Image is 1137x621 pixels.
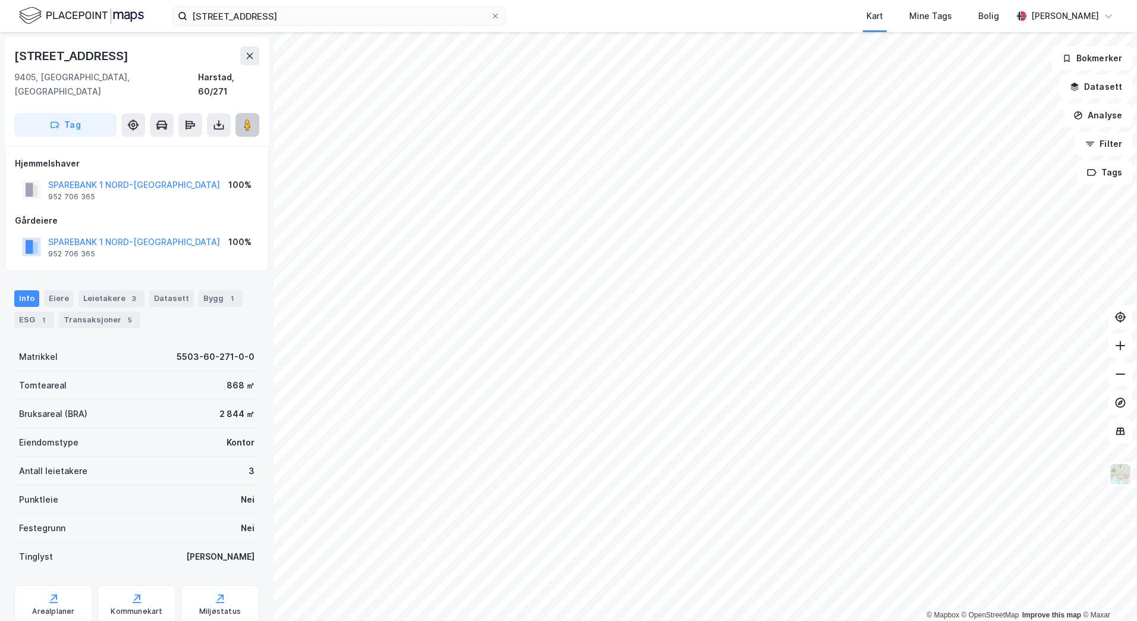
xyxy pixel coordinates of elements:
div: Eiere [44,290,74,307]
div: [PERSON_NAME] [1031,9,1099,23]
input: Søk på adresse, matrikkel, gårdeiere, leietakere eller personer [187,7,491,25]
div: Miljøstatus [199,607,241,616]
div: Bygg [199,290,243,307]
div: Antall leietakere [19,464,87,478]
div: 952 706 365 [48,249,95,259]
button: Filter [1075,132,1132,156]
img: logo.f888ab2527a4732fd821a326f86c7f29.svg [19,5,144,26]
div: [PERSON_NAME] [186,550,255,564]
div: 9405, [GEOGRAPHIC_DATA], [GEOGRAPHIC_DATA] [14,70,198,99]
button: Tag [14,113,117,137]
div: Harstad, 60/271 [198,70,259,99]
div: [STREET_ADDRESS] [14,46,131,65]
div: 3 [128,293,140,305]
div: Hjemmelshaver [15,156,259,171]
div: 5 [124,314,136,326]
div: Eiendomstype [19,435,78,450]
div: Bolig [978,9,999,23]
div: 100% [228,178,252,192]
div: Arealplaner [32,607,74,616]
div: ESG [14,312,54,328]
div: Punktleie [19,493,58,507]
div: Festegrunn [19,521,65,535]
div: Nei [241,521,255,535]
div: Nei [241,493,255,507]
div: Kontrollprogram for chat [1078,564,1137,621]
button: Datasett [1060,75,1132,99]
div: 952 706 365 [48,192,95,202]
div: Info [14,290,39,307]
a: Mapbox [926,611,959,619]
div: Kontor [227,435,255,450]
a: Improve this map [1022,611,1081,619]
img: Z [1109,463,1132,485]
div: 5503-60-271-0-0 [177,350,255,364]
div: 1 [226,293,238,305]
div: 868 ㎡ [227,378,255,393]
button: Analyse [1063,103,1132,127]
div: Leietakere [78,290,145,307]
a: OpenStreetMap [962,611,1019,619]
div: Kart [866,9,883,23]
div: 1 [37,314,49,326]
button: Bokmerker [1052,46,1132,70]
div: Datasett [149,290,194,307]
div: Matrikkel [19,350,58,364]
button: Tags [1077,161,1132,184]
div: Mine Tags [909,9,952,23]
div: Transaksjoner [59,312,140,328]
div: Bruksareal (BRA) [19,407,87,421]
div: 2 844 ㎡ [219,407,255,421]
div: Gårdeiere [15,214,259,228]
iframe: Chat Widget [1078,564,1137,621]
div: 100% [228,235,252,249]
div: Kommunekart [111,607,162,616]
div: 3 [249,464,255,478]
div: Tinglyst [19,550,53,564]
div: Tomteareal [19,378,67,393]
